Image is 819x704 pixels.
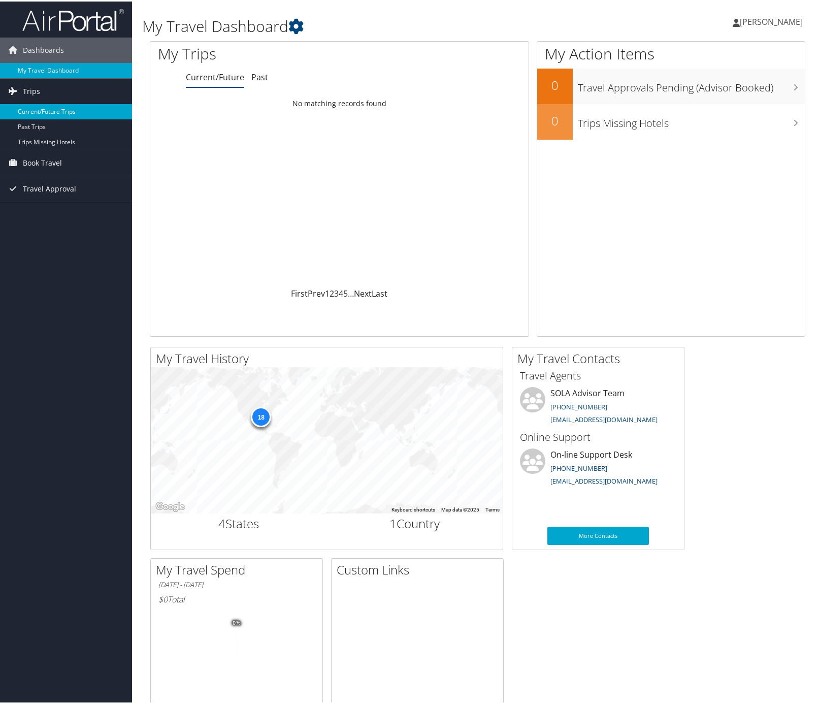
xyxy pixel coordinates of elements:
span: 1 [389,514,397,530]
span: … [348,286,354,298]
a: Open this area in Google Maps (opens a new window) [153,499,187,512]
h2: My Travel History [156,348,503,366]
img: airportal-logo.png [22,7,124,30]
a: 4 [339,286,343,298]
span: $0 [158,592,168,603]
li: On-line Support Desk [515,447,681,489]
button: Keyboard shortcuts [391,505,435,512]
a: Current/Future [186,70,244,81]
span: [PERSON_NAME] [740,15,803,26]
h6: Total [158,592,315,603]
a: 0Trips Missing Hotels [537,103,805,138]
span: 4 [218,514,225,530]
a: [EMAIL_ADDRESS][DOMAIN_NAME] [550,475,658,484]
a: 2 [330,286,334,298]
h6: [DATE] - [DATE] [158,579,315,588]
a: 0Travel Approvals Pending (Advisor Booked) [537,67,805,103]
h3: Trips Missing Hotels [578,110,805,129]
a: [PHONE_NUMBER] [550,401,607,410]
h2: States [158,514,319,531]
img: Google [153,499,187,512]
h2: Custom Links [337,560,503,577]
h1: My Action Items [537,42,805,63]
a: Past [251,70,268,81]
a: 3 [334,286,339,298]
a: First [291,286,308,298]
a: Prev [308,286,325,298]
h3: Online Support [520,429,676,443]
a: Last [372,286,387,298]
h3: Travel Agents [520,367,676,381]
a: [EMAIL_ADDRESS][DOMAIN_NAME] [550,413,658,423]
span: Dashboards [23,36,64,61]
a: Terms (opens in new tab) [485,505,500,511]
a: 1 [325,286,330,298]
a: 5 [343,286,348,298]
td: No matching records found [150,93,529,111]
div: 18 [251,405,271,426]
h1: My Trips [158,42,363,63]
a: More Contacts [547,525,649,543]
h2: My Travel Contacts [517,348,684,366]
span: Travel Approval [23,175,76,200]
span: Trips [23,77,40,103]
h2: 0 [537,111,573,128]
h2: My Travel Spend [156,560,322,577]
li: SOLA Advisor Team [515,386,681,427]
tspan: 0% [233,619,241,625]
h2: 0 [537,75,573,92]
h2: Country [335,514,496,531]
a: [PERSON_NAME] [733,5,813,36]
a: Next [354,286,372,298]
h3: Travel Approvals Pending (Advisor Booked) [578,74,805,93]
a: [PHONE_NUMBER] [550,462,607,471]
h1: My Travel Dashboard [142,14,589,36]
span: Map data ©2025 [441,505,479,511]
span: Book Travel [23,149,62,174]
